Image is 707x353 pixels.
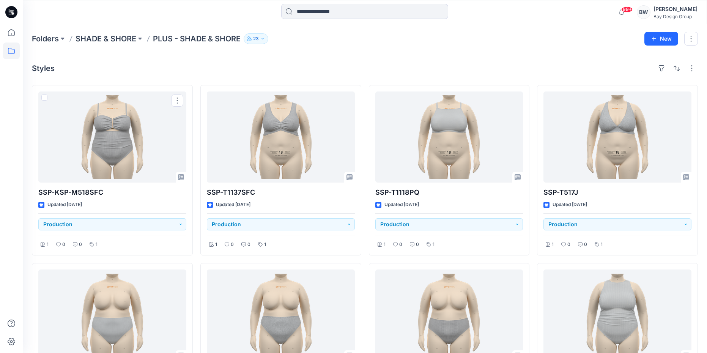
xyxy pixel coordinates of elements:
p: 0 [231,241,234,249]
p: 1 [433,241,435,249]
p: SSP-T517J [543,187,691,198]
div: [PERSON_NAME] [653,5,698,14]
p: Updated [DATE] [47,201,82,209]
a: SSP-T517J [543,91,691,183]
p: 0 [584,241,587,249]
a: SSP-KSP-M518SFC [38,91,186,183]
p: Updated [DATE] [216,201,250,209]
p: 1 [264,241,266,249]
p: 1 [47,241,49,249]
p: PLUS - SHADE & SHORE [153,33,241,44]
p: 0 [247,241,250,249]
p: 1 [384,241,386,249]
p: 0 [416,241,419,249]
p: 1 [552,241,554,249]
p: 0 [62,241,65,249]
div: BW [637,5,650,19]
button: 23 [244,33,268,44]
a: SSP-T1118PQ [375,91,523,183]
p: 1 [96,241,98,249]
p: SSP-KSP-M518SFC [38,187,186,198]
p: 1 [215,241,217,249]
p: 0 [399,241,402,249]
p: 1 [601,241,603,249]
p: 0 [79,241,82,249]
p: Updated [DATE] [553,201,587,209]
button: New [644,32,678,46]
div: Bay Design Group [653,14,698,19]
span: 99+ [621,6,633,13]
p: SSP-T1118PQ [375,187,523,198]
p: SSP-T1137SFC [207,187,355,198]
h4: Styles [32,64,55,73]
a: Folders [32,33,59,44]
a: SSP-T1137SFC [207,91,355,183]
p: 23 [253,35,259,43]
p: Updated [DATE] [384,201,419,209]
p: 0 [567,241,570,249]
a: SHADE & SHORE [76,33,136,44]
